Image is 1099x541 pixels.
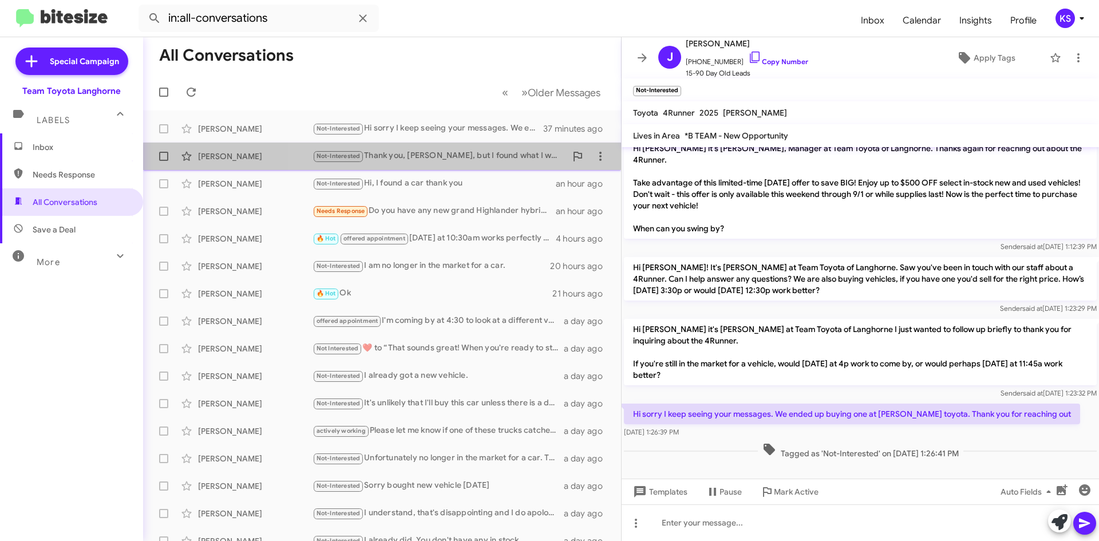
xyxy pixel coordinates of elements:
span: 15-90 Day Old Leads [686,68,808,79]
div: I'm coming by at 4:30 to look at a different vehicle. [313,314,564,327]
div: a day ago [564,315,612,327]
div: [PERSON_NAME] [198,480,313,492]
button: KS [1046,9,1086,28]
div: a day ago [564,370,612,382]
span: Sender [DATE] 1:23:32 PM [1001,389,1097,397]
span: Not-Interested [317,510,361,517]
span: Not-Interested [317,455,361,462]
span: Profile [1001,4,1046,37]
p: Hi [PERSON_NAME] it's [PERSON_NAME], Manager at Team Toyota of Langhorne. Thanks again for reachi... [624,138,1097,239]
span: Mark Active [774,481,819,502]
span: Labels [37,115,70,125]
span: Templates [631,481,687,502]
button: Next [515,81,607,104]
input: Search [139,5,379,32]
div: 4 hours ago [556,233,612,244]
span: 4Runner [663,108,695,118]
div: a day ago [564,453,612,464]
div: [PERSON_NAME] [198,206,313,217]
div: 37 minutes ago [543,123,612,135]
div: Hi sorry I keep seeing your messages. We ended up buying one at [PERSON_NAME] toyota. Thank you f... [313,122,543,135]
div: a day ago [564,480,612,492]
div: ​❤️​ to “ That sounds great! When you're ready to start looking for another vehicle, feel free to... [313,342,564,355]
span: More [37,257,60,267]
div: [PERSON_NAME] [198,370,313,382]
div: [PERSON_NAME] [198,508,313,519]
p: Hi [PERSON_NAME]! It's [PERSON_NAME] at Team Toyota of Langhorne. Saw you've been in touch with o... [624,257,1097,301]
div: It's unlikely that I'll buy this car unless there is a deal [313,397,564,410]
button: Pause [697,481,751,502]
span: Older Messages [528,86,600,99]
div: a day ago [564,425,612,437]
div: Ok [313,287,552,300]
div: a day ago [564,398,612,409]
span: Tagged as 'Not-Interested' on [DATE] 1:26:41 PM [758,443,963,459]
a: Insights [950,4,1001,37]
a: Calendar [894,4,950,37]
div: [PERSON_NAME] [198,315,313,327]
span: said at [1022,304,1042,313]
div: KS [1055,9,1075,28]
span: Needs Response [33,169,130,180]
span: said at [1023,389,1043,397]
span: Apply Tags [974,48,1015,68]
div: an hour ago [556,206,612,217]
span: Pause [720,481,742,502]
div: [PERSON_NAME] [198,233,313,244]
div: [DATE] at 10:30am works perfectly for the evaluation! We are located in the sales building. [STRE... [313,232,556,245]
div: I already got a new vehicle. [313,369,564,382]
span: Not Interested [317,345,359,352]
div: Team Toyota Langhorne [22,85,121,97]
p: Hi [PERSON_NAME] it's [PERSON_NAME] at Team Toyota of Langhorne I just wanted to follow up briefl... [624,319,1097,385]
span: 🔥 Hot [317,290,336,297]
div: [PERSON_NAME] [198,151,313,162]
a: Inbox [852,4,894,37]
p: Hi sorry I keep seeing your messages. We ended up buying one at [PERSON_NAME] toyota. Thank you f... [624,404,1080,424]
span: actively working [317,427,366,435]
span: *B TEAM - New Opportunity [685,131,788,141]
span: [DATE] 1:26:39 PM [624,428,679,436]
a: Copy Number [748,57,808,66]
span: offered appointment [317,317,378,325]
span: Lives in Area [633,131,680,141]
span: Needs Response [317,207,365,215]
span: Not-Interested [317,180,361,187]
span: Save a Deal [33,224,76,235]
button: Previous [495,81,515,104]
div: I understand, that's disappointing and I do apologize. If you're interested in selling your curre... [313,507,564,520]
div: 21 hours ago [552,288,612,299]
div: I am no longer in the market for a car. [313,259,550,273]
span: Inbox [33,141,130,153]
span: Toyota [633,108,658,118]
div: [PERSON_NAME] [198,123,313,135]
span: Sender [DATE] 1:12:39 PM [1001,242,1097,251]
nav: Page navigation example [496,81,607,104]
button: Templates [622,481,697,502]
span: offered appointment [343,235,405,242]
span: [PHONE_NUMBER] [686,50,808,68]
span: « [502,85,508,100]
button: Auto Fields [991,481,1065,502]
span: Not-Interested [317,400,361,407]
div: [PERSON_NAME] [198,343,313,354]
span: J [667,48,673,66]
div: [PERSON_NAME] [198,453,313,464]
span: 2025 [699,108,718,118]
div: Please let me know if one of these trucks catches your eye. They are going through service now an... [313,424,564,437]
a: Special Campaign [15,48,128,75]
div: Hi, I found a car thank you [313,177,556,190]
span: 🔥 Hot [317,235,336,242]
span: All Conversations [33,196,97,208]
span: » [521,85,528,100]
div: Do you have any new grand Highlander hybrids available? [313,204,556,218]
span: Special Campaign [50,56,119,67]
div: a day ago [564,508,612,519]
h1: All Conversations [159,46,294,65]
div: Unfortunately no longer in the market for a car. Thx anyway. [313,452,564,465]
span: said at [1023,242,1043,251]
div: 20 hours ago [550,260,612,272]
div: [PERSON_NAME] [198,260,313,272]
